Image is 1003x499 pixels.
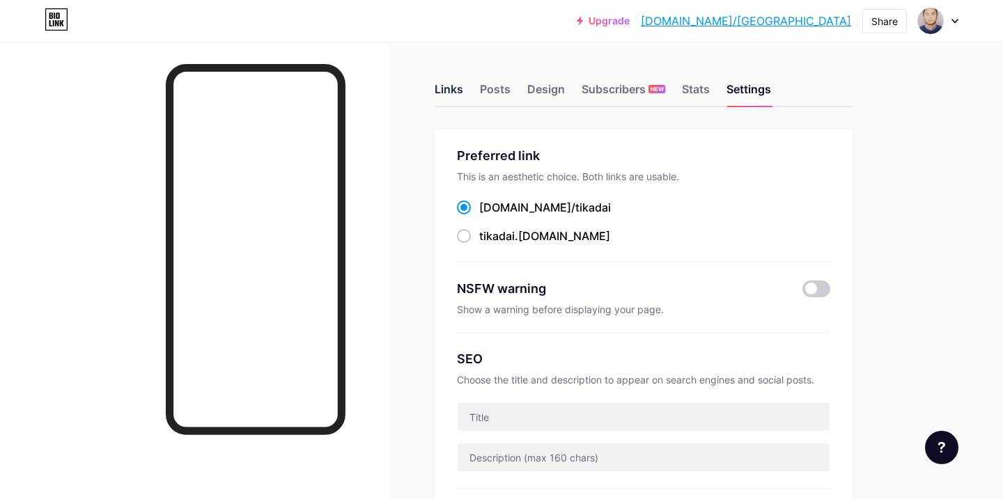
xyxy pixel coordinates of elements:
[479,228,610,244] div: .[DOMAIN_NAME]
[480,81,511,106] div: Posts
[582,81,665,106] div: Subscribers
[527,81,565,106] div: Design
[457,303,830,315] div: Show a warning before displaying your page.
[479,199,611,216] div: [DOMAIN_NAME]/
[726,81,771,106] div: Settings
[457,146,830,165] div: Preferred link
[457,374,830,386] div: Choose the title and description to appear on search engines and social posts.
[682,81,710,106] div: Stats
[458,443,830,471] input: Description (max 160 chars)
[458,403,830,431] input: Title
[575,200,611,214] span: tikadai
[457,279,782,298] div: NSFW warning
[651,85,664,93] span: NEW
[871,14,898,29] div: Share
[577,15,630,26] a: Upgrade
[917,8,944,34] img: tikadai
[457,171,830,182] div: This is an aesthetic choice. Both links are usable.
[457,349,830,368] div: SEO
[479,229,515,243] span: tikadai
[641,13,851,29] a: [DOMAIN_NAME]/[GEOGRAPHIC_DATA]
[435,81,463,106] div: Links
